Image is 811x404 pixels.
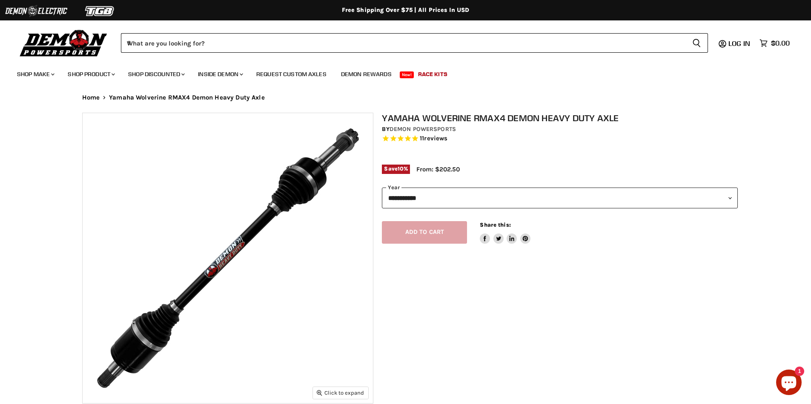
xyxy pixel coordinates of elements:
span: $0.00 [771,39,790,47]
div: Free Shipping Over $75 | All Prices In USD [65,6,746,14]
a: $0.00 [755,37,794,49]
a: Shop Make [11,65,60,83]
span: Log in [728,39,750,48]
span: Save % [382,165,410,174]
select: year [382,188,738,208]
a: Request Custom Axles [250,65,333,83]
a: Log in [725,40,755,47]
a: Shop Product [61,65,120,83]
inbox-online-store-chat: Shopify online store chat [774,370,804,397]
a: Inside Demon [192,65,248,83]
button: Click to expand [313,387,368,398]
a: Demon Powersports [390,125,456,133]
img: TGB Logo 2 [68,3,132,19]
span: 11 reviews [420,134,447,142]
a: Race Kits [412,65,454,83]
img: IMAGE [83,113,373,403]
a: Shop Discounted [122,65,190,83]
img: Demon Powersports [17,28,110,58]
span: From: $202.50 [416,165,460,173]
span: Click to expand [317,390,364,396]
a: Home [82,94,100,101]
img: Demon Electric Logo 2 [4,3,68,19]
aside: Share this: [480,221,530,244]
span: New! [400,71,414,78]
span: Share this: [480,222,510,228]
div: by [382,125,738,134]
span: 10 [398,165,404,172]
h1: Yamaha Wolverine RMAX4 Demon Heavy Duty Axle [382,113,738,123]
form: Product [121,33,708,53]
nav: Breadcrumbs [65,94,746,101]
span: Yamaha Wolverine RMAX4 Demon Heavy Duty Axle [109,94,265,101]
ul: Main menu [11,62,788,83]
input: When autocomplete results are available use up and down arrows to review and enter to select [121,33,685,53]
span: Rated 5.0 out of 5 stars 11 reviews [382,134,738,143]
span: reviews [424,134,447,142]
a: Demon Rewards [335,65,398,83]
button: Search [685,33,708,53]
